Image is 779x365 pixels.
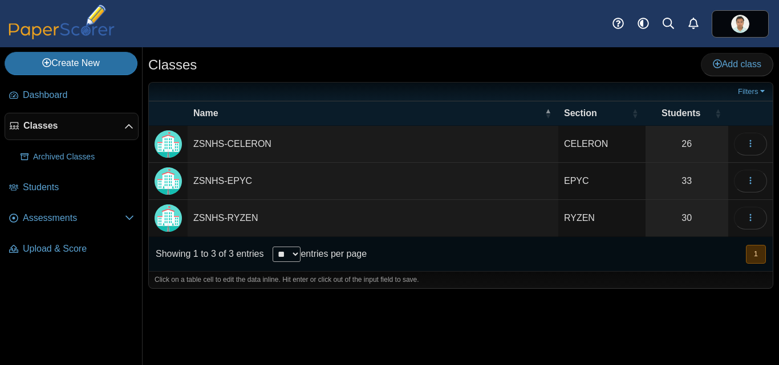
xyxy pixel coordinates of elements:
[715,101,721,125] span: Students : Activate to sort
[148,55,197,75] h1: Classes
[193,108,218,118] span: Name
[5,31,119,41] a: PaperScorer
[646,126,728,162] a: 26
[188,126,558,163] td: ZSNHS-CELERON
[155,204,182,232] img: Locally created class
[713,59,761,69] span: Add class
[155,167,182,195] img: Locally created class
[731,15,749,33] span: adonis maynard pilongo
[23,89,134,101] span: Dashboard
[745,245,766,264] nav: pagination
[188,163,558,200] td: ZSNHS-EPYC
[5,205,139,232] a: Assessments
[5,82,139,109] a: Dashboard
[5,174,139,202] a: Students
[149,237,263,271] div: Showing 1 to 3 of 3 entries
[5,52,137,75] a: Create New
[33,151,134,163] span: Archived Classes
[646,163,728,199] a: 33
[735,86,770,97] a: Filters
[149,271,773,288] div: Click on a table cell to edit the data inline. Hit enter or click out of the input field to save.
[632,101,639,125] span: Section : Activate to sort
[701,53,773,76] a: Add class
[23,120,124,132] span: Classes
[23,243,134,255] span: Upload & Score
[564,108,597,118] span: Section
[23,212,125,224] span: Assessments
[662,108,700,118] span: Students
[23,181,134,194] span: Students
[558,163,646,200] td: EPYC
[558,126,646,163] td: CELERON
[646,200,728,236] a: 30
[188,200,558,237] td: ZSNHS-RYZEN
[155,130,182,158] img: Locally created class
[5,5,119,39] img: PaperScorer
[731,15,749,33] img: ps.qM1w65xjLpOGVUdR
[558,200,646,237] td: RYZEN
[712,10,769,38] a: ps.qM1w65xjLpOGVUdR
[16,143,139,171] a: Archived Classes
[301,249,367,259] label: entries per page
[545,101,551,125] span: Name : Activate to invert sorting
[5,113,139,140] a: Classes
[681,11,706,36] a: Alerts
[5,236,139,263] a: Upload & Score
[746,245,766,264] button: 1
